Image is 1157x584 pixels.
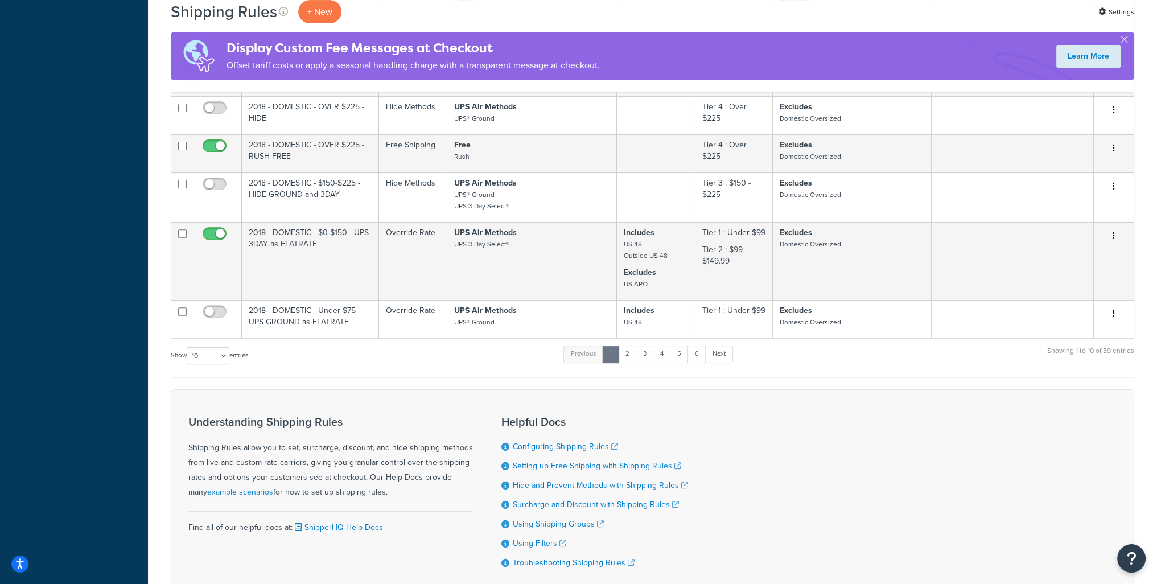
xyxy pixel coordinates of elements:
div: Shipping Rules allow you to set, surcharge, discount, and hide shipping methods from live and cus... [188,416,473,500]
small: Domestic Oversized [780,317,841,327]
strong: Includes [624,227,654,238]
a: Configuring Shipping Rules [513,441,618,453]
strong: Excludes [780,177,812,189]
a: example scenarios [207,486,273,498]
small: Domestic Oversized [780,190,841,200]
label: Show entries [171,347,248,364]
a: Next [705,346,733,363]
strong: Excludes [780,305,812,316]
strong: Includes [624,305,654,316]
p: Tier 2 : $99 - $149.99 [702,244,765,267]
small: Domestic Oversized [780,239,841,249]
td: Tier 3 : $150 - $225 [695,172,773,222]
td: Tier 1 : Under $99 [695,300,773,338]
strong: UPS Air Methods [454,177,517,189]
strong: Excludes [780,227,812,238]
small: Domestic Oversized [780,151,841,162]
a: Hide and Prevent Methods with Shipping Rules [513,479,688,491]
td: Free Shipping [379,134,447,172]
a: Previous [563,346,603,363]
strong: Excludes [780,139,812,151]
strong: UPS Air Methods [454,101,517,113]
a: Using Filters [513,537,566,549]
td: Hide Methods [379,172,447,222]
small: Rush [454,151,470,162]
small: US 48 Outside US 48 [624,239,668,261]
td: Override Rate [379,300,447,338]
a: Surcharge and Discount with Shipping Rules [513,499,679,511]
strong: UPS Air Methods [454,305,517,316]
td: Tier 4 : Over $225 [695,134,773,172]
img: duties-banner-06bc72dcb5fe05cb3f9472aba00be2ae8eb53ab6f0d8bb03d382ba314ac3c341.png [171,32,227,80]
h3: Understanding Shipping Rules [188,416,473,428]
strong: Excludes [624,266,656,278]
small: UPS 3 Day Select® [454,239,509,249]
button: Open Resource Center [1117,544,1146,573]
p: Offset tariff costs or apply a seasonal handling charge with a transparent message at checkout. [227,57,600,73]
a: 5 [670,346,689,363]
a: Settings [1098,4,1134,20]
td: 2018 - DOMESTIC - $150-$225 - HIDE GROUND and 3DAY [242,172,379,222]
td: Tier 4 : Over $225 [695,96,773,134]
strong: Excludes [780,101,812,113]
h1: Shipping Rules [171,1,277,23]
small: US APO [624,279,648,289]
a: 3 [636,346,654,363]
select: Showentries [187,347,229,364]
small: US 48 [624,317,642,327]
a: Setting up Free Shipping with Shipping Rules [513,460,681,472]
h4: Display Custom Fee Messages at Checkout [227,39,600,57]
td: 2018 - DOMESTIC - $0-$150 - UPS 3DAY as FLATRATE [242,222,379,300]
strong: UPS Air Methods [454,227,517,238]
div: Showing 1 to 10 of 59 entries [1047,344,1134,369]
td: Hide Methods [379,96,447,134]
td: Override Rate [379,222,447,300]
td: 2018 - DOMESTIC - Under $75 - UPS GROUND as FLATRATE [242,300,379,338]
a: 1 [602,346,619,363]
td: 2018 - DOMESTIC - OVER $225 - HIDE [242,96,379,134]
h3: Helpful Docs [501,416,688,428]
div: Find all of our helpful docs at: [188,511,473,535]
td: 2018 - DOMESTIC - OVER $225 - RUSH FREE [242,134,379,172]
small: UPS® Ground [454,113,495,124]
a: 2 [618,346,637,363]
a: 4 [653,346,671,363]
small: UPS® Ground UPS 3 Day Select® [454,190,509,211]
td: Tier 1 : Under $99 [695,222,773,300]
a: Troubleshooting Shipping Rules [513,557,635,569]
strong: Free [454,139,471,151]
a: Learn More [1056,45,1121,68]
a: 6 [687,346,706,363]
small: Domestic Oversized [780,113,841,124]
small: UPS® Ground [454,317,495,327]
a: ShipperHQ Help Docs [293,521,383,533]
a: Using Shipping Groups [513,518,604,530]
